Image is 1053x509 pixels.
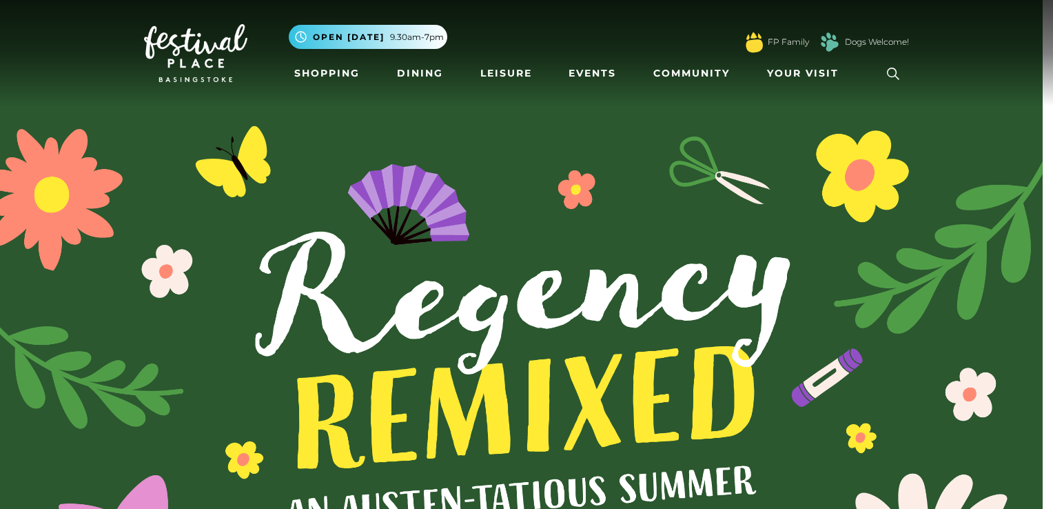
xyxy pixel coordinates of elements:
a: FP Family [768,36,809,48]
a: Community [648,61,735,86]
a: Shopping [289,61,365,86]
button: Open [DATE] 9.30am-7pm [289,25,447,49]
span: Open [DATE] [313,31,385,43]
a: Your Visit [761,61,851,86]
span: Your Visit [767,66,839,81]
span: 9.30am-7pm [390,31,444,43]
a: Dining [391,61,449,86]
a: Leisure [475,61,538,86]
a: Events [563,61,622,86]
a: Dogs Welcome! [845,36,909,48]
img: Festival Place Logo [144,24,247,82]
